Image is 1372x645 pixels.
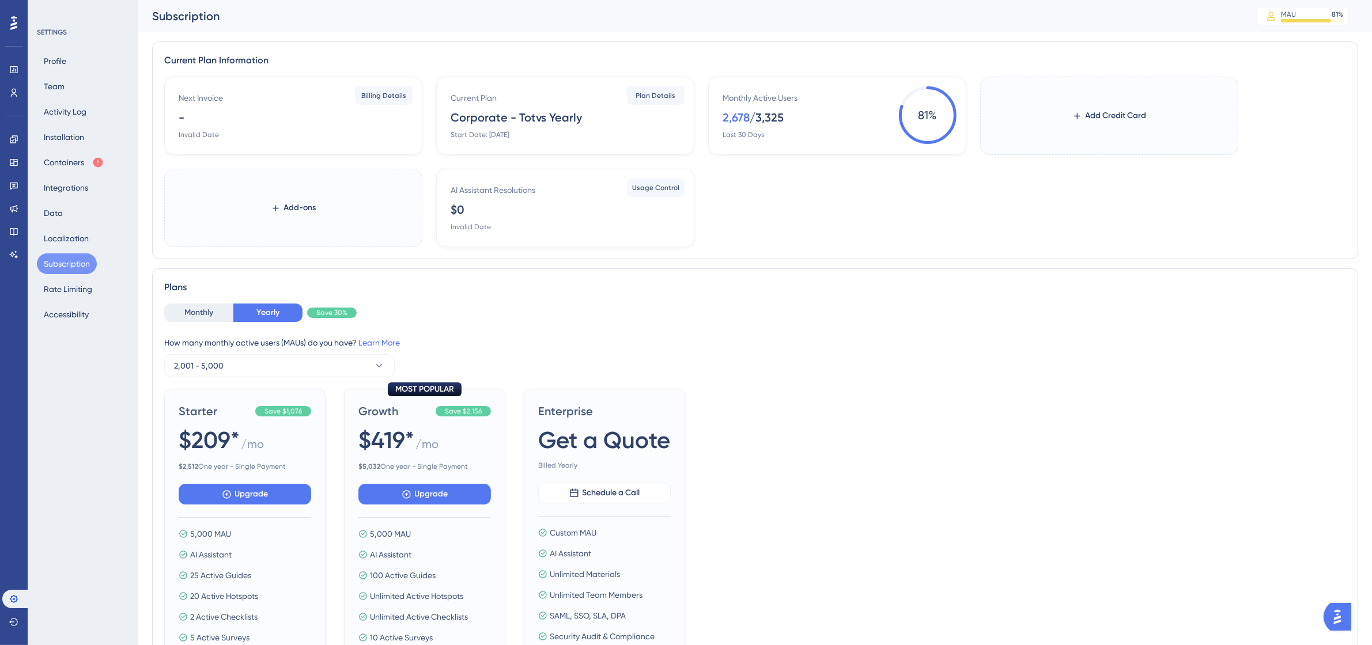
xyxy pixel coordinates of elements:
span: Growth [358,403,431,419]
div: MOST POPULAR [388,382,462,396]
b: $ 2,512 [179,462,198,471]
span: 100 Active Guides [370,568,436,582]
div: $0 [451,202,464,218]
span: AI Assistant [190,548,232,561]
div: Current Plan Information [164,54,1346,67]
span: Add-ons [284,201,316,215]
button: Subscription [37,253,97,274]
span: SAML, SSO, SLA, DPA [550,609,626,623]
span: / mo [241,436,264,457]
span: Add Credit Card [1086,109,1147,123]
span: Unlimited Active Hotspots [370,589,463,603]
div: AI Assistant Resolutions [451,183,535,197]
span: Unlimited Team Members [550,588,642,602]
span: Save $1,076 [264,407,302,416]
div: 2,678 [723,109,750,126]
button: Add Credit Card [1054,105,1165,126]
button: Billing Details [355,86,413,105]
button: Localization [37,228,96,249]
span: One year - Single Payment [358,462,491,471]
span: Usage Control [632,183,679,192]
div: Start Date: [DATE] [451,130,509,139]
div: - [179,109,184,126]
span: Starter [179,403,251,419]
span: Unlimited Materials [550,567,620,581]
button: Integrations [37,177,95,198]
b: $ 5,032 [358,462,380,471]
span: 5,000 MAU [370,527,411,541]
div: / 3,325 [750,109,784,126]
span: 5 Active Surveys [190,631,250,644]
div: SETTINGS [37,28,130,37]
button: Profile [37,51,73,71]
span: Security Audit & Compliance [550,629,655,643]
button: Upgrade [179,484,311,504]
div: Corporate - Totvs Yearly [451,109,582,126]
span: Upgrade [235,487,269,501]
div: Subscription [152,8,1228,24]
button: Installation [37,127,91,147]
span: Billing Details [361,91,406,100]
button: Upgrade [358,484,491,504]
div: Current Plan [451,91,497,105]
button: Containers [37,152,111,173]
button: Monthly [164,303,233,322]
button: Data [37,203,70,223]
div: Plans [164,280,1346,294]
span: 5,000 MAU [190,527,231,541]
span: Save $2,156 [445,407,482,416]
div: 81 % [1332,10,1343,19]
span: 2 Active Checklists [190,610,258,624]
a: Learn More [358,338,400,347]
button: Team [37,76,71,97]
span: 25 Active Guides [190,568,251,582]
iframe: UserGuiding AI Assistant Launcher [1324,600,1358,634]
span: AI Assistant [550,547,591,560]
button: Yearly [233,303,303,322]
span: 10 Active Surveys [370,631,433,644]
button: Plan Details [627,86,685,105]
button: Accessibility [37,304,96,325]
button: Add-ons [252,198,335,218]
div: Monthly Active Users [723,91,798,105]
span: Plan Details [636,91,676,100]
span: $419* [358,424,414,456]
span: Billed Yearly [538,461,671,470]
span: 20 Active Hotspots [190,589,258,603]
span: / mo [415,436,439,457]
span: Upgrade [415,487,448,501]
button: Activity Log [37,101,93,122]
span: 2,001 - 5,000 [174,359,224,373]
div: Invalid Date [179,130,219,139]
button: Schedule a Call [538,483,671,503]
span: Get a Quote [538,424,670,456]
div: Invalid Date [451,222,491,232]
span: 81 % [899,86,957,144]
button: Rate Limiting [37,279,99,299]
span: Save 30% [316,308,347,317]
span: Schedule a Call [583,486,640,500]
button: Usage Control [627,179,685,197]
div: Next Invoice [179,91,223,105]
span: Unlimited Active Checklists [370,610,468,624]
span: AI Assistant [370,548,411,561]
div: How many monthly active users (MAUs) do you have? [164,336,1346,350]
span: Custom MAU [550,526,596,540]
button: 2,001 - 5,000 [164,354,395,377]
span: One year - Single Payment [179,462,311,471]
span: Enterprise [538,403,671,419]
div: Last 30 Days [723,130,764,139]
span: $209* [179,424,240,456]
div: MAU [1281,10,1296,19]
